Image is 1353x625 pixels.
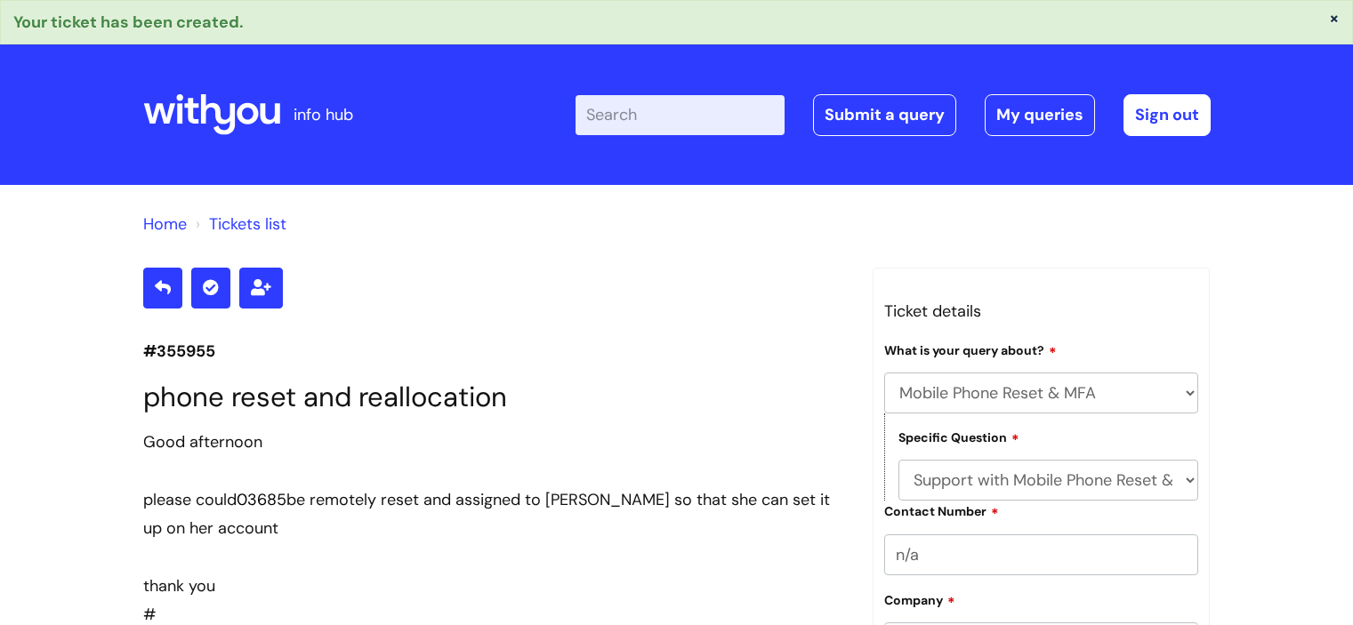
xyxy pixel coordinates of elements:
li: Tickets list [191,210,286,238]
a: Tickets list [209,213,286,235]
label: What is your query about? [884,341,1057,358]
div: thank you [143,572,846,600]
h1: phone reset and reallocation [143,381,846,413]
a: My queries [985,94,1095,135]
li: Solution home [143,210,187,238]
p: #355955 [143,337,846,365]
a: Sign out [1123,94,1211,135]
label: Contact Number [884,501,999,519]
button: × [1329,10,1340,26]
input: Search [576,95,785,134]
p: info hub [294,100,353,129]
div: Good afternoon [143,428,846,456]
h3: Ticket details [884,297,1199,325]
a: 03685 [237,489,286,510]
a: Home [143,213,187,235]
label: Company [884,590,955,608]
label: Specific Question [898,428,1019,445]
a: Submit a query [813,94,956,135]
div: please could be remotely reset and assigned to [PERSON_NAME] so that she can set it up on her acc... [143,485,846,543]
div: | - [576,94,1211,135]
